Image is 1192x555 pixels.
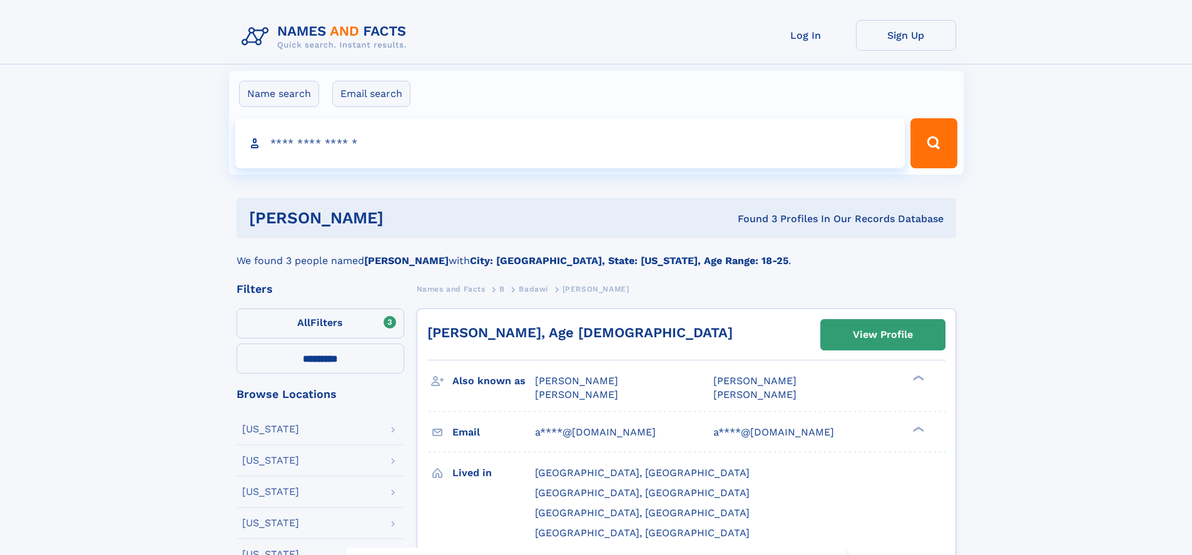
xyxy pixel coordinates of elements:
[452,462,535,484] h3: Lived in
[535,527,750,539] span: [GEOGRAPHIC_DATA], [GEOGRAPHIC_DATA]
[910,374,925,382] div: ❯
[332,81,410,107] label: Email search
[242,456,299,466] div: [US_STATE]
[713,375,797,387] span: [PERSON_NAME]
[242,487,299,497] div: [US_STATE]
[249,210,561,226] h1: [PERSON_NAME]
[364,255,449,267] b: [PERSON_NAME]
[417,281,486,297] a: Names and Facts
[237,308,404,339] label: Filters
[235,118,905,168] input: search input
[297,317,310,328] span: All
[452,422,535,443] h3: Email
[535,507,750,519] span: [GEOGRAPHIC_DATA], [GEOGRAPHIC_DATA]
[519,281,548,297] a: Badawi
[242,518,299,528] div: [US_STATE]
[561,212,944,226] div: Found 3 Profiles In Our Records Database
[535,389,618,400] span: [PERSON_NAME]
[910,118,957,168] button: Search Button
[713,389,797,400] span: [PERSON_NAME]
[237,238,956,268] div: We found 3 people named with .
[535,375,618,387] span: [PERSON_NAME]
[499,285,505,293] span: B
[237,389,404,400] div: Browse Locations
[427,325,733,340] a: [PERSON_NAME], Age [DEMOGRAPHIC_DATA]
[563,285,629,293] span: [PERSON_NAME]
[821,320,945,350] a: View Profile
[756,20,856,51] a: Log In
[519,285,548,293] span: Badawi
[452,370,535,392] h3: Also known as
[242,424,299,434] div: [US_STATE]
[910,425,925,433] div: ❯
[853,320,913,349] div: View Profile
[856,20,956,51] a: Sign Up
[470,255,788,267] b: City: [GEOGRAPHIC_DATA], State: [US_STATE], Age Range: 18-25
[237,20,417,54] img: Logo Names and Facts
[239,81,319,107] label: Name search
[535,487,750,499] span: [GEOGRAPHIC_DATA], [GEOGRAPHIC_DATA]
[237,283,404,295] div: Filters
[499,281,505,297] a: B
[535,467,750,479] span: [GEOGRAPHIC_DATA], [GEOGRAPHIC_DATA]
